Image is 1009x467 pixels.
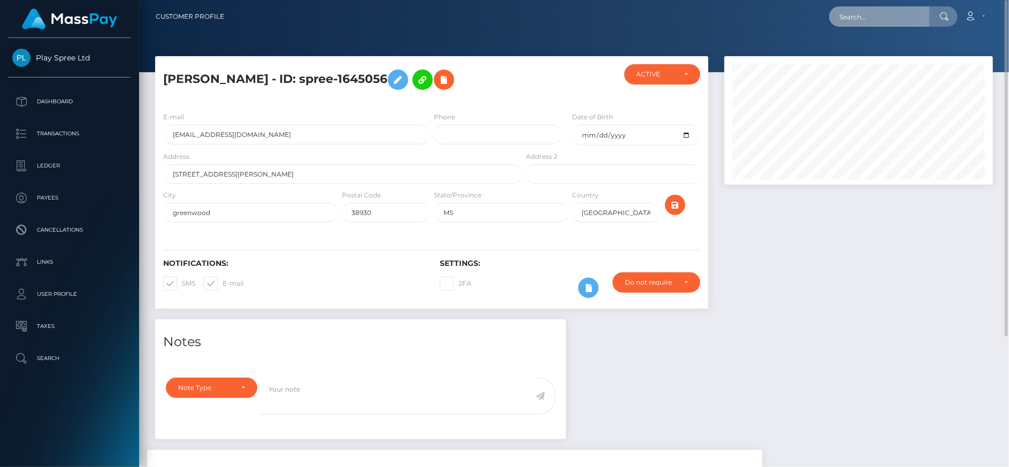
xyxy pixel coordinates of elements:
[12,350,127,366] p: Search
[637,70,676,79] div: ACTIVE
[8,120,131,147] a: Transactions
[625,278,676,287] div: Do not require
[12,318,127,334] p: Taxes
[8,217,131,243] a: Cancellations
[12,49,30,67] img: Play Spree Ltd
[12,190,127,206] p: Payees
[8,53,131,63] span: Play Spree Ltd
[434,112,455,122] label: Phone
[156,5,224,28] a: Customer Profile
[8,152,131,179] a: Ledger
[12,286,127,302] p: User Profile
[12,126,127,142] p: Transactions
[12,158,127,174] p: Ledger
[163,277,195,290] label: SMS
[12,222,127,238] p: Cancellations
[166,378,257,398] button: Note Type
[163,64,516,95] h5: [PERSON_NAME] - ID: spree-1645056
[163,112,184,122] label: E-mail
[163,152,189,162] label: Address
[8,281,131,308] a: User Profile
[8,185,131,211] a: Payees
[204,277,243,290] label: E-mail
[572,112,613,122] label: Date of Birth
[22,9,117,29] img: MassPay Logo
[440,259,700,268] h6: Settings:
[8,88,131,115] a: Dashboard
[8,313,131,340] a: Taxes
[163,333,558,351] h4: Notes
[342,190,381,200] label: Postal Code
[12,94,127,110] p: Dashboard
[829,6,930,27] input: Search...
[434,190,481,200] label: State/Province
[613,272,700,293] button: Do not require
[572,190,599,200] label: Country
[526,152,557,162] label: Address 2
[624,64,700,85] button: ACTIVE
[163,190,176,200] label: City
[178,384,233,392] div: Note Type
[163,259,424,268] h6: Notifications:
[12,254,127,270] p: Links
[8,345,131,372] a: Search
[8,249,131,275] a: Links
[440,277,471,290] label: 2FA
